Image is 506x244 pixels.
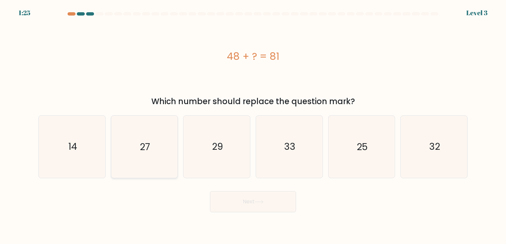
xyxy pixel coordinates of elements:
[68,141,77,153] text: 14
[140,141,150,153] text: 27
[429,141,440,153] text: 32
[466,8,487,18] div: Level 3
[19,8,30,18] div: 1:25
[210,191,296,212] button: Next
[212,141,223,153] text: 29
[42,96,464,107] div: Which number should replace the question mark?
[357,141,368,153] text: 25
[38,49,468,64] div: 48 + ? = 81
[284,141,295,153] text: 33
